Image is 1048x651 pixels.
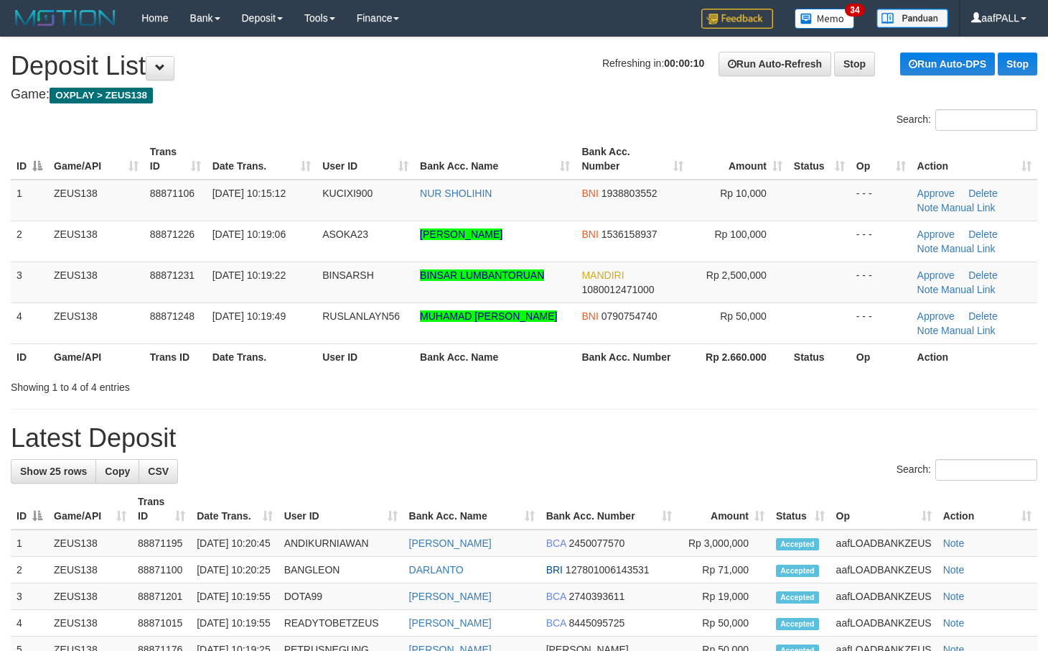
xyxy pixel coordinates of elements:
[788,139,851,180] th: Status: activate to sort column ascending
[776,591,819,604] span: Accepted
[943,617,965,629] a: Note
[48,530,132,557] td: ZEUS138
[48,139,144,180] th: Game/API: activate to sort column ascending
[191,530,278,557] td: [DATE] 10:20:45
[11,52,1037,80] h1: Deposit List
[569,617,625,629] span: Copy 8445095725 to clipboard
[968,269,997,281] a: Delete
[279,530,403,557] td: ANDIKURNIAWAN
[678,530,770,557] td: Rp 3,000,000
[11,557,48,583] td: 2
[851,343,912,370] th: Op
[11,343,48,370] th: ID
[11,610,48,637] td: 4
[968,228,997,240] a: Delete
[317,343,414,370] th: User ID
[191,489,278,530] th: Date Trans.: activate to sort column ascending
[917,202,939,213] a: Note
[917,284,939,295] a: Note
[207,139,317,180] th: Date Trans.: activate to sort column ascending
[144,343,207,370] th: Trans ID
[664,57,704,69] strong: 00:00:10
[409,591,492,602] a: [PERSON_NAME]
[917,228,955,240] a: Approve
[917,269,955,281] a: Approve
[150,269,195,281] span: 88871231
[414,139,576,180] th: Bank Acc. Name: activate to sort column ascending
[720,188,767,199] span: Rp 10,000
[831,583,937,610] td: aafLOADBANKZEUS
[20,466,87,477] span: Show 25 rows
[409,564,464,576] a: DARLANTO
[279,489,403,530] th: User ID: activate to sort column ascending
[48,343,144,370] th: Game/API
[279,583,403,610] td: DOTA99
[941,325,996,336] a: Manual Link
[917,243,939,254] a: Note
[941,243,996,254] a: Manual Link
[48,557,132,583] td: ZEUS138
[831,610,937,637] td: aafLOADBANKZEUS
[770,489,831,530] th: Status: activate to sort column ascending
[48,489,132,530] th: Game/API: activate to sort column ascending
[834,52,875,76] a: Stop
[581,228,598,240] span: BNI
[943,564,965,576] a: Note
[150,188,195,199] span: 88871106
[50,88,153,103] span: OXPLAY > ZEUS138
[95,459,139,484] a: Copy
[144,139,207,180] th: Trans ID: activate to sort column ascending
[420,269,544,281] a: BINSAR LUMBANTORUAN
[48,180,144,221] td: ZEUS138
[831,530,937,557] td: aafLOADBANKZEUS
[689,343,788,370] th: Rp 2.660.000
[409,537,492,549] a: [PERSON_NAME]
[11,459,96,484] a: Show 25 rows
[941,202,996,213] a: Manual Link
[132,610,191,637] td: 88871015
[912,139,1037,180] th: Action: activate to sort column ascending
[917,188,955,199] a: Approve
[581,310,598,322] span: BNI
[11,262,48,303] td: 3
[11,139,48,180] th: ID: activate to sort column descending
[317,139,414,180] th: User ID: activate to sort column ascending
[851,139,912,180] th: Op: activate to sort column ascending
[279,557,403,583] td: BANGLEON
[795,9,855,29] img: Button%20Memo.svg
[831,489,937,530] th: Op: activate to sort column ascending
[941,284,996,295] a: Manual Link
[148,466,169,477] span: CSV
[998,52,1037,75] a: Stop
[11,374,426,394] div: Showing 1 to 4 of 4 entries
[191,557,278,583] td: [DATE] 10:20:25
[876,9,948,28] img: panduan.png
[851,303,912,343] td: - - -
[776,538,819,550] span: Accepted
[602,57,704,69] span: Refreshing in:
[831,557,937,583] td: aafLOADBANKZEUS
[132,530,191,557] td: 88871195
[11,7,120,29] img: MOTION_logo.png
[546,617,566,629] span: BCA
[409,617,492,629] a: [PERSON_NAME]
[851,262,912,303] td: - - -
[569,537,625,549] span: Copy 2450077570 to clipboard
[191,583,278,610] td: [DATE] 10:19:55
[569,591,625,602] span: Copy 2740393611 to clipboard
[546,537,566,549] span: BCA
[719,52,831,76] a: Run Auto-Refresh
[11,424,1037,453] h1: Latest Deposit
[917,325,939,336] a: Note
[566,564,650,576] span: Copy 127801006143531 to clipboard
[191,610,278,637] td: [DATE] 10:19:55
[581,188,598,199] span: BNI
[917,310,955,322] a: Approve
[48,303,144,343] td: ZEUS138
[11,583,48,610] td: 3
[937,489,1037,530] th: Action: activate to sort column ascending
[132,489,191,530] th: Trans ID: activate to sort column ascending
[900,52,995,75] a: Run Auto-DPS
[701,9,773,29] img: Feedback.jpg
[212,188,286,199] span: [DATE] 10:15:12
